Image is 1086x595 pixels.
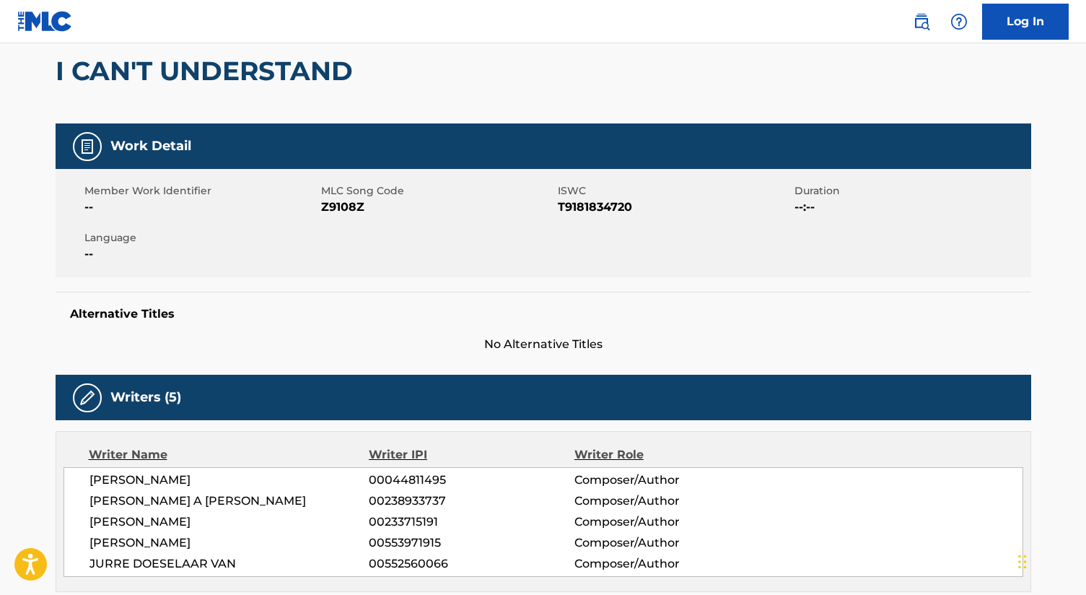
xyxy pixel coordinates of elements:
span: Composer/Author [574,534,761,552]
img: MLC Logo [17,11,73,32]
h5: Writers (5) [110,389,181,406]
span: Member Work Identifier [84,183,318,199]
span: T9181834720 [558,199,791,216]
div: Writer Name [89,446,369,464]
span: Composer/Author [574,513,761,531]
span: 00233715191 [369,513,574,531]
span: 00238933737 [369,492,574,510]
a: Log In [982,4,1069,40]
span: Composer/Author [574,492,761,510]
span: [PERSON_NAME] A [PERSON_NAME] [89,492,369,510]
span: Composer/Author [574,555,761,573]
span: [PERSON_NAME] [89,534,369,552]
span: Language [84,230,318,246]
span: Composer/Author [574,472,761,489]
span: Duration [794,183,1028,199]
img: help [950,13,968,30]
h5: Alternative Titles [70,307,1017,321]
span: --:-- [794,199,1028,216]
h5: Work Detail [110,138,191,155]
span: ISWC [558,183,791,199]
span: 00553971915 [369,534,574,552]
span: [PERSON_NAME] [89,513,369,531]
h2: I CAN'T UNDERSTAND [56,55,360,87]
div: Help [945,7,973,36]
span: -- [84,199,318,216]
div: Writer Role [574,446,761,464]
img: search [913,13,930,30]
img: Work Detail [79,138,96,155]
span: No Alternative Titles [56,336,1031,353]
span: 00552560066 [369,555,574,573]
div: Writer IPI [369,446,574,464]
a: Public Search [907,7,936,36]
div: Drag [1018,540,1027,583]
span: 00044811495 [369,472,574,489]
iframe: Chat Widget [1014,526,1086,595]
img: Writers [79,389,96,407]
span: MLC Song Code [321,183,554,199]
span: Z9108Z [321,199,554,216]
span: [PERSON_NAME] [89,472,369,489]
span: JURRE DOESELAAR VAN [89,555,369,573]
span: -- [84,246,318,263]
